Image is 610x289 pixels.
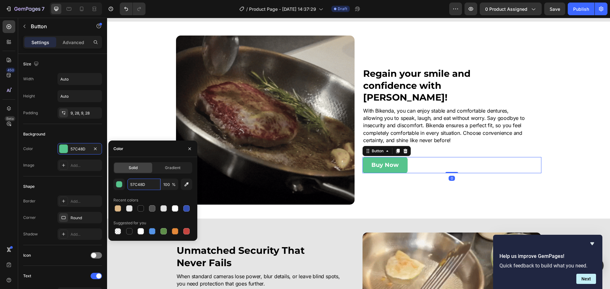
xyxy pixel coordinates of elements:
p: Quick feedback to build what you need. [499,263,596,269]
div: Add... [71,199,100,204]
div: Publish [573,6,589,12]
p: 7 [42,5,44,13]
div: Color [23,146,33,152]
h2: Unmatched Security That Never Fails [69,226,230,252]
span: Gradient [165,165,180,171]
div: 0 [342,158,348,163]
p: When standard cameras lose power, blur details, or leave blind spots, you need protection that go... [70,255,233,277]
div: Beta [5,116,15,121]
div: Background [23,131,45,137]
div: Recent colors [113,197,138,203]
span: Draft [338,6,347,12]
button: 0 product assigned [480,3,542,15]
div: Suggested for you [113,220,146,226]
input: Auto [58,90,102,102]
h2: Help us improve GemPages! [499,253,596,260]
div: Color [113,146,123,152]
p: Button [31,23,85,30]
div: Icon [23,253,31,258]
div: Image [23,162,34,168]
span: % [172,182,176,187]
span: Save [550,6,560,12]
strong: Regain your smile and confidence with [PERSON_NAME]! [256,50,363,85]
button: <p>Buy Now</p> [255,139,301,155]
div: Border [23,198,36,204]
div: Size [23,60,40,69]
span: Product Page - [DATE] 14:37:29 [249,6,316,12]
div: Width [23,76,34,82]
button: Save [544,3,565,15]
div: Help us improve GemPages! [499,240,596,284]
div: Undo/Redo [120,3,146,15]
div: Height [23,93,35,99]
input: Auto [58,73,102,85]
div: 450 [6,68,15,73]
span: Solid [129,165,138,171]
p: Advanced [63,39,84,46]
div: Button [263,130,278,136]
div: Add... [71,232,100,237]
input: Eg: FFFFFF [127,179,160,190]
p: Settings [31,39,49,46]
div: Add... [71,163,100,168]
button: Publish [568,3,594,15]
button: 7 [3,3,47,15]
div: Shape [23,184,35,189]
div: 9, 28, 9, 28 [71,110,100,116]
button: Next question [576,274,596,284]
p: Buy Now [264,142,292,152]
span: 0 product assigned [485,6,527,12]
p: With Bikenda, you can enjoy stable and comfortable dentures, allowing you to speak, laugh, and ea... [256,89,420,134]
span: / [246,6,248,12]
div: Shadow [23,231,38,237]
iframe: Design area [107,18,610,289]
div: Corner [23,215,36,220]
div: Text [23,273,31,279]
div: 57C48D [71,146,89,152]
div: Padding [23,110,38,116]
button: Hide survey [588,240,596,247]
div: Round [71,215,100,221]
